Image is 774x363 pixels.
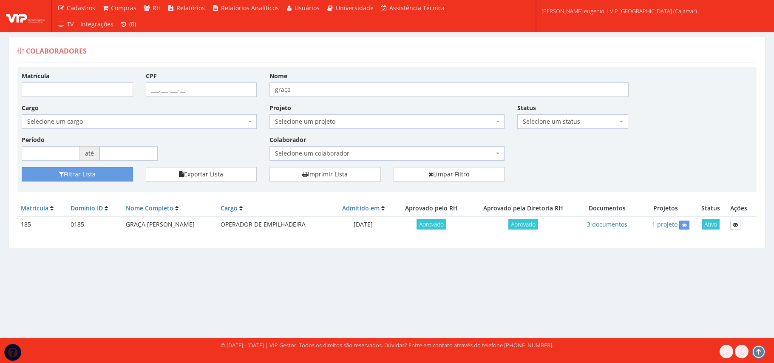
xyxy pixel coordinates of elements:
[129,20,136,28] span: (0)
[652,220,678,228] a: 1 projeto
[217,216,332,233] td: OPERADOR DE EMPILHADEIRA
[336,4,374,12] span: Universidade
[269,104,291,112] label: Projeto
[77,16,117,32] a: Integrações
[67,216,122,233] td: 0185
[17,216,67,233] td: 185
[54,16,77,32] a: TV
[117,16,140,32] a: (0)
[508,219,538,230] span: Aprovado
[126,204,173,212] a: Nome Completo
[27,117,246,126] span: Selecione um cargo
[275,149,494,158] span: Selecione um colaborador
[269,167,381,181] a: Imprimir Lista
[111,4,136,12] span: Compras
[417,219,446,230] span: Aprovado
[394,201,469,216] th: Aprovado pelo RH
[275,117,494,126] span: Selecione um projeto
[695,201,727,216] th: Status
[146,167,257,181] button: Exportar Lista
[22,167,133,181] button: Filtrar Lista
[578,201,637,216] th: Documentos
[22,136,45,144] label: Período
[269,146,505,161] span: Selecione um colaborador
[221,4,279,12] span: Relatórios Analíticos
[523,117,618,126] span: Selecione um status
[153,4,161,12] span: RH
[221,204,238,212] a: Cargo
[702,219,720,230] span: Ativo
[389,4,445,12] span: Assistência Técnica
[587,220,627,228] a: 3 documentos
[269,72,287,80] label: Nome
[342,204,380,212] a: Admitido em
[146,72,157,80] label: CPF
[469,201,578,216] th: Aprovado pela Diretoria RH
[517,114,629,129] span: Selecione um status
[22,114,257,129] span: Selecione um cargo
[71,204,103,212] a: Domínio ID
[80,20,113,28] span: Integrações
[637,201,695,216] th: Projetos
[394,167,505,181] a: Limpar Filtro
[21,204,48,212] a: Matrícula
[80,146,99,161] span: até
[221,341,553,349] div: © [DATE] - [DATE] | VIP Gestor. Todos os direitos são reservados. Dúvidas? Entre em contato atrav...
[542,7,697,15] span: [PERSON_NAME].eugenio | VIP [GEOGRAPHIC_DATA] (Cajamar)
[22,104,39,112] label: Cargo
[6,10,45,23] img: logo
[269,114,505,129] span: Selecione um projeto
[22,72,49,80] label: Matrícula
[26,46,87,56] span: Colaboradores
[176,4,205,12] span: Relatórios
[67,20,74,28] span: TV
[269,136,306,144] label: Colaborador
[67,4,95,12] span: Cadastros
[332,216,394,233] td: [DATE]
[295,4,320,12] span: Usuários
[517,104,536,112] label: Status
[727,201,757,216] th: Ações
[122,216,217,233] td: GRAÇA [PERSON_NAME]
[146,82,257,97] input: ___.___.___-__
